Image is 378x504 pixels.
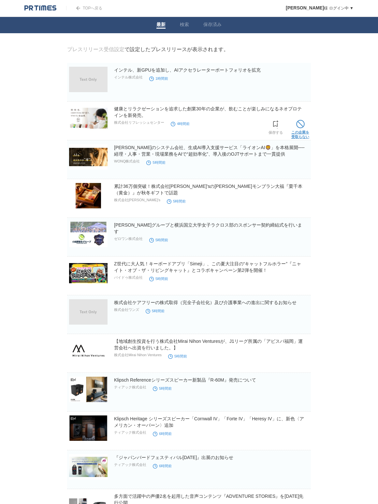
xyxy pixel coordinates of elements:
time: 4時間前 [171,122,190,126]
a: プレスリリース受信設定 [67,47,124,52]
time: 1時間前 [149,77,168,80]
time: 5時間前 [167,199,186,203]
img: 健康とリラクゼーションを追求した創業30年の企業が、飲むことが楽しみになるネオプロテインを新発売。 [69,105,108,131]
a: Z世代に大人気！キーボードアプリ「Simeji」、この夏大注目の“キャットフルホラー”『ニャイト・オブ・ザ・リビングキャット』とコラボキャンペーン第2弾を開催！ [114,261,301,273]
p: 株式会社リフレッシュセンター [114,120,164,125]
time: 5時間前 [149,238,168,242]
time: 5時間前 [149,277,168,281]
a: 【地域創生投資を行う株式会社Mirai Nihon Venturesが、J1リーグ所属の「アビスパ福岡」運営会社へ出資を行いました。】 [114,339,303,350]
time: 5時間前 [153,386,172,390]
a: [PERSON_NAME]のシステム会社、生成AI導入支援サービス「ライオンAI🦁」を本格展開──経理・人事・営業・現場業務をAIで“超効率化”、導入後のOJTサポートまで一貫提供 [114,145,304,157]
a: [PERSON_NAME]グループと横浜国立大学女子ラクロス部のスポンサー契約締結式を行います [114,222,302,234]
a: 健康とリラクゼーションを追求した創業30年の企業が、飲むことが楽しみになるネオプロテインを新発売。 [114,106,302,118]
a: TOPへ戻る [66,6,102,10]
a: 累計36万個突破！株式会社[PERSON_NAME]'sの[PERSON_NAME]モンブラン大福『栗千本（黄金）』が秋冬ギフトで話題 [114,184,302,195]
time: 5時間前 [168,354,187,358]
img: 累計36万個突破！株式会社Serge源'sの和栗モンブラン大福『栗千本（黄金）』が秋冬ギフトで話題 [69,183,108,208]
p: WONQ株式会社 [114,159,140,164]
img: Z世代に大人気！キーボードアプリ「Simeji」、この夏大注目の“キャットフルホラー”『ニャイト・オブ・ザ・リビングキャット』とコラボキャンペーン第2弾を開催！ [69,260,108,286]
img: logo.png [24,5,56,11]
p: インテル株式会社 [114,75,143,80]
a: 保存する [269,119,283,135]
a: 株式会社ケアフリーの株式取得（完全子会社化）及び介護事業への進出に関するお知らせ [114,300,297,305]
p: ティアック株式会社 [114,385,146,390]
a: この企業を受取らない [291,118,309,139]
p: バイドゥ株式会社 [114,275,143,280]
img: 『ジャパンバードフェスティバル2025』出展のお知らせ [69,454,108,480]
img: Klipsch Heritage シリーズスピーカー「Cornwall IV」「Forte IV」「Heresy IV」に、新色〈アメリカン・オーバーン〉追加 [69,415,108,441]
time: 6時間前 [153,464,172,468]
a: インテル、新GPUを追加し、AIアクセラレーターポートフォリオを拡充 [114,67,261,73]
time: 6時間前 [153,432,172,436]
a: Klipsch Referenceシリーズスピーカー新製品『R-60M』発売について [114,377,256,383]
a: Klipsch Heritage シリーズスピーカー「Cornwall IV」「Forte IV」「Heresy IV」に、新色〈アメリカン・オーバーン〉追加 [114,416,304,428]
div: で設定したプレスリリースが表示されます。 [67,46,229,53]
p: 株式会社[PERSON_NAME]'s [114,198,160,203]
p: ティアック株式会社 [114,430,146,435]
a: 最新 [156,22,166,29]
img: 小田原衛生グループと横浜国立大学女子ラクロス部のスポンサー契約締結式を行います [69,222,108,247]
a: 検索 [180,22,189,29]
time: 5時間前 [146,161,165,164]
img: インテル、新GPUを追加し、AIアクセラレーターポートフォリオを拡充 [69,67,108,92]
p: ティアック株式会社 [114,462,146,467]
p: 株式会社Mirai Nihon Ventures [114,353,162,357]
img: Klipsch Referenceシリーズスピーカー新製品『R-60M』発売について [69,377,108,402]
p: 株式会社ワンズ [114,307,139,312]
img: 株式会社ケアフリーの株式取得（完全子会社化）及び介護事業への進出に関するお知らせ [69,299,108,325]
a: [PERSON_NAME]様 ログイン中 ▼ [286,6,354,10]
span: [PERSON_NAME] [286,5,324,10]
img: 福岡発のシステム会社、生成AI導入支援サービス「ライオンAI🦁」を本格展開──経理・人事・営業・現場業務をAIで“超効率化”、導入後のOJTサポートまで一貫提供 [69,144,108,170]
a: 保存済み [203,22,222,29]
img: 【地域創生投資を行う株式会社Mirai Nihon Venturesが、J1リーグ所属の「アビスパ福岡」運営会社へ出資を行いました。】 [69,338,108,363]
time: 5時間前 [146,309,165,313]
img: arrow.png [76,6,80,10]
p: ゼロワン株式会社 [114,236,143,241]
a: 『ジャパンバードフェスティバル[DATE]』出展のお知らせ [114,455,233,460]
